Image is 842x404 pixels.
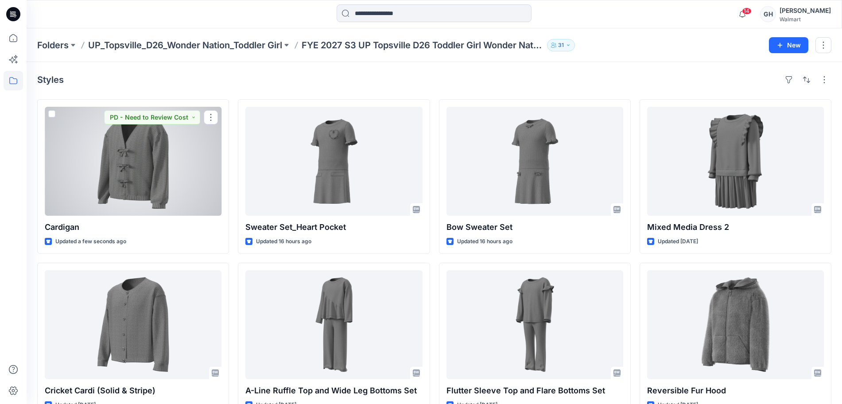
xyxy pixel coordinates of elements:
h4: Styles [37,74,64,85]
a: Flutter Sleeve Top and Flare Bottoms Set [446,270,623,379]
a: Mixed Media Dress 2 [647,107,824,216]
div: GH [760,6,776,22]
p: Updated a few seconds ago [55,237,126,246]
p: A-Line Ruffle Top and Wide Leg Bottoms Set [245,385,422,397]
p: Flutter Sleeve Top and Flare Bottoms Set [446,385,623,397]
p: FYE 2027 S3 UP Topsville D26 Toddler Girl Wonder Nation [302,39,543,51]
a: UP_Topsville_D26_Wonder Nation_Toddler Girl [88,39,282,51]
a: Bow Sweater Set [446,107,623,216]
a: Cricket Cardi (Solid & Stripe) [45,270,221,379]
p: Updated 16 hours ago [457,237,512,246]
p: 31 [558,40,564,50]
button: 31 [547,39,575,51]
a: A-Line Ruffle Top and Wide Leg Bottoms Set [245,270,422,379]
div: Walmart [780,16,831,23]
p: Mixed Media Dress 2 [647,221,824,233]
p: Reversible Fur Hood [647,385,824,397]
a: Folders [37,39,69,51]
p: Cardigan [45,221,221,233]
a: Sweater Set_Heart Pocket [245,107,422,216]
div: [PERSON_NAME] [780,5,831,16]
p: Updated [DATE] [658,237,698,246]
a: Reversible Fur Hood [647,270,824,379]
a: Cardigan [45,107,221,216]
p: Updated 16 hours ago [256,237,311,246]
p: Sweater Set_Heart Pocket [245,221,422,233]
button: New [769,37,808,53]
span: 14 [742,8,752,15]
p: Bow Sweater Set [446,221,623,233]
p: Cricket Cardi (Solid & Stripe) [45,385,221,397]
